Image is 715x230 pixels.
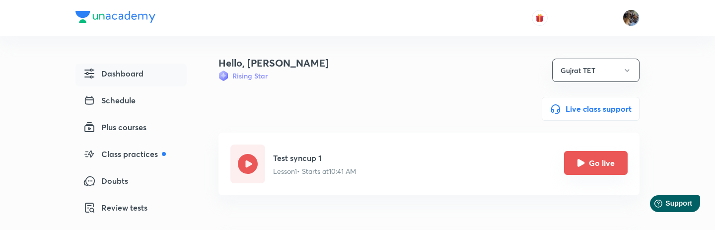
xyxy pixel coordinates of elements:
[542,97,640,121] button: Live class support
[552,59,640,82] button: Gujrat TET
[83,68,143,79] span: Dashboard
[623,9,640,26] img: Chayan Mehta
[535,13,544,22] img: avatar
[75,198,187,221] a: Review tests
[218,71,228,81] img: Badge
[627,191,704,219] iframe: Help widget launcher
[273,152,356,164] h5: Test syncup 1
[75,11,155,25] a: Company Logo
[75,144,187,167] a: Class practices
[83,148,166,160] span: Class practices
[218,56,329,71] h4: Hello, [PERSON_NAME]
[83,202,147,214] span: Review tests
[75,64,187,86] a: Dashboard
[75,171,187,194] a: Doubts
[232,71,268,81] h6: Rising Star
[75,90,187,113] a: Schedule
[83,121,146,133] span: Plus courses
[564,151,628,175] button: Go live
[83,94,136,106] span: Schedule
[75,11,155,23] img: Company Logo
[83,175,128,187] span: Doubts
[532,10,548,26] button: avatar
[273,166,356,176] p: Lesson 1 • Starts at 10:41 AM
[75,117,187,140] a: Plus courses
